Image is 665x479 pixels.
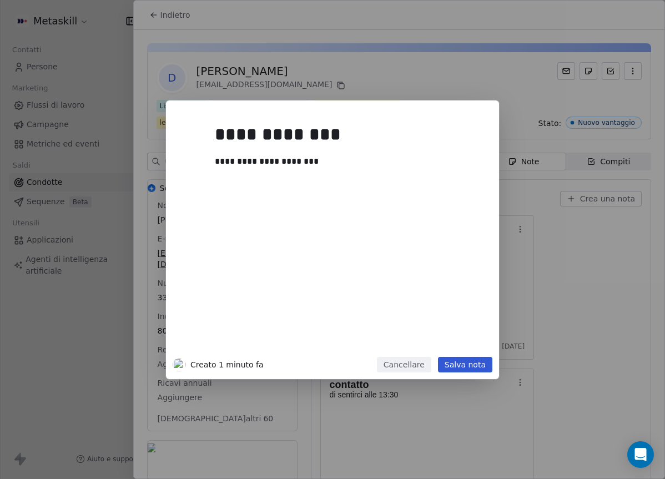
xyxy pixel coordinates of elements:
font: Creato [190,360,216,369]
img: a653c257-6a89-4aea-a0f0-6be61570f0c1 [173,358,186,371]
font: Cancellare [384,360,425,369]
button: Salva nota [438,357,492,372]
font: 1 minuto fa [219,360,264,369]
button: Cancellare [377,357,431,372]
font: Salva nota [445,360,486,369]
